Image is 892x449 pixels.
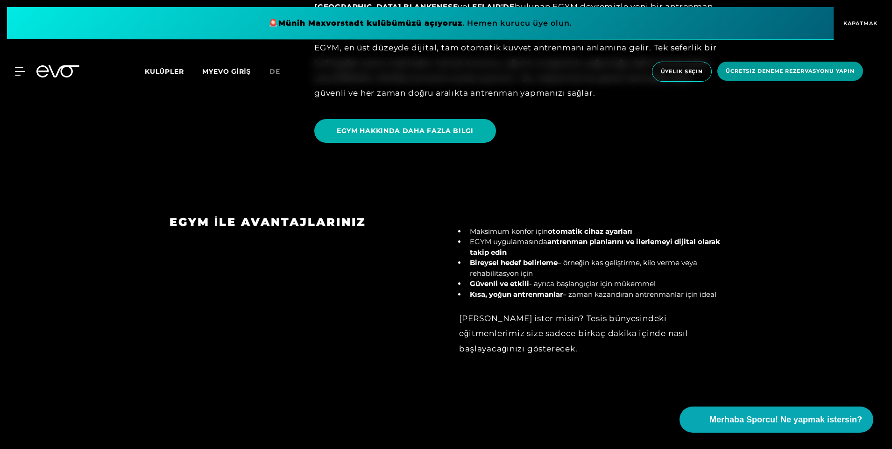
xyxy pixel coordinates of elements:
[726,67,855,75] span: Ücretsiz deneme rezervasyonu yapın
[466,279,722,289] li: - ayrıca başlangıçlar için mükemmel
[470,258,558,267] strong: Bireysel hedef belirleme
[466,226,722,237] li: Maksimum konfor için
[459,311,722,356] div: [PERSON_NAME] ister misin? Tesis bünyesindeki eğitmenlerimiz size sadece birkaç dakika içinde nas...
[649,62,715,82] a: Üyelik Seçin
[680,407,873,433] button: Merhaba Sporcu! Ne yapmak istersin?
[202,67,251,76] a: MYEVO GİRİŞ
[314,112,500,150] a: EGYM HAKKINDA DAHA FAZLA BILGI
[145,67,184,76] span: Kulüpler
[145,67,202,76] a: Kulüpler
[709,414,862,426] span: Merhaba Sporcu! Ne yapmak istersin?
[170,215,433,229] h3: EGYM İLE AVANTAJLARINIZ
[470,279,529,288] strong: Güvenli ve etkili
[466,289,722,300] li: – zaman kazandıran antrenmanlar için ideal
[470,290,563,299] strong: Kısa, yoğun antrenmanlar
[269,67,280,76] span: de
[715,62,866,82] a: Ücretsiz deneme rezervasyonu yapın
[834,7,885,40] button: KAPATMAK
[841,19,878,28] span: KAPATMAK
[269,66,291,77] a: de
[548,227,632,236] strong: otomatik cihaz ayarları
[661,68,703,76] span: Üyelik Seçin
[466,258,722,279] li: – örneğin kas geliştirme, kilo verme veya rehabilitasyon için
[466,237,722,258] li: EGYM uygulamasında
[337,126,474,136] span: EGYM HAKKINDA DAHA FAZLA BILGI
[470,237,720,257] strong: antrenman planlarını ve ilerlemeyi dijital olarak takip edin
